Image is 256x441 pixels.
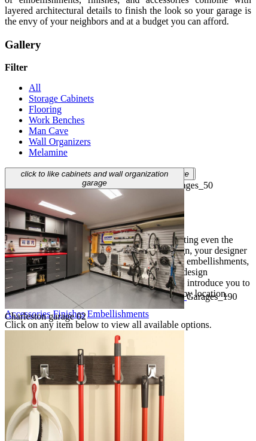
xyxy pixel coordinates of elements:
[5,311,86,321] span: Charleston garage 02
[29,136,91,147] a: Wall Organizers
[5,189,184,309] img: cabinets and wall organization garage
[29,104,62,114] a: Flooring
[5,38,251,51] h3: Gallery
[29,147,68,157] a: Melamine
[5,168,184,189] button: click to like cabinets and wall organization garage
[5,320,212,330] span: Click on any item below to view all available options.
[29,126,68,136] a: Man Cave
[29,83,41,93] a: All
[5,62,28,72] strong: Filter
[29,115,84,125] a: Work Benches
[29,93,94,104] a: Storage Cabinets
[21,169,169,187] span: click to like cabinets and wall organization garage
[187,291,237,302] span: Garages_190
